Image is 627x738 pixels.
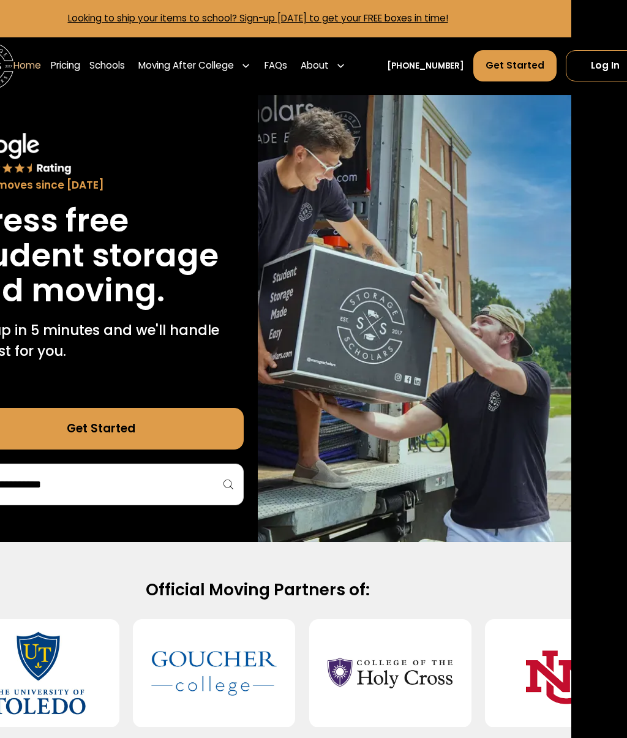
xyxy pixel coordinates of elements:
[387,60,464,72] a: [PHONE_NUMBER]
[68,12,448,24] a: Looking to ship your items to school? Sign-up [DATE] to get your FREE boxes in time!
[328,628,452,718] img: College of the Holy Cross
[296,50,350,82] div: About
[258,95,571,542] img: Storage Scholars makes moving and storage easy.
[473,50,557,81] a: Get Started
[151,628,276,718] img: Goucher College
[51,50,80,82] a: Pricing
[265,50,287,82] a: FAQs
[301,59,329,73] div: About
[134,50,255,82] div: Moving After College
[13,50,41,82] a: Home
[89,50,125,82] a: Schools
[138,59,234,73] div: Moving After College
